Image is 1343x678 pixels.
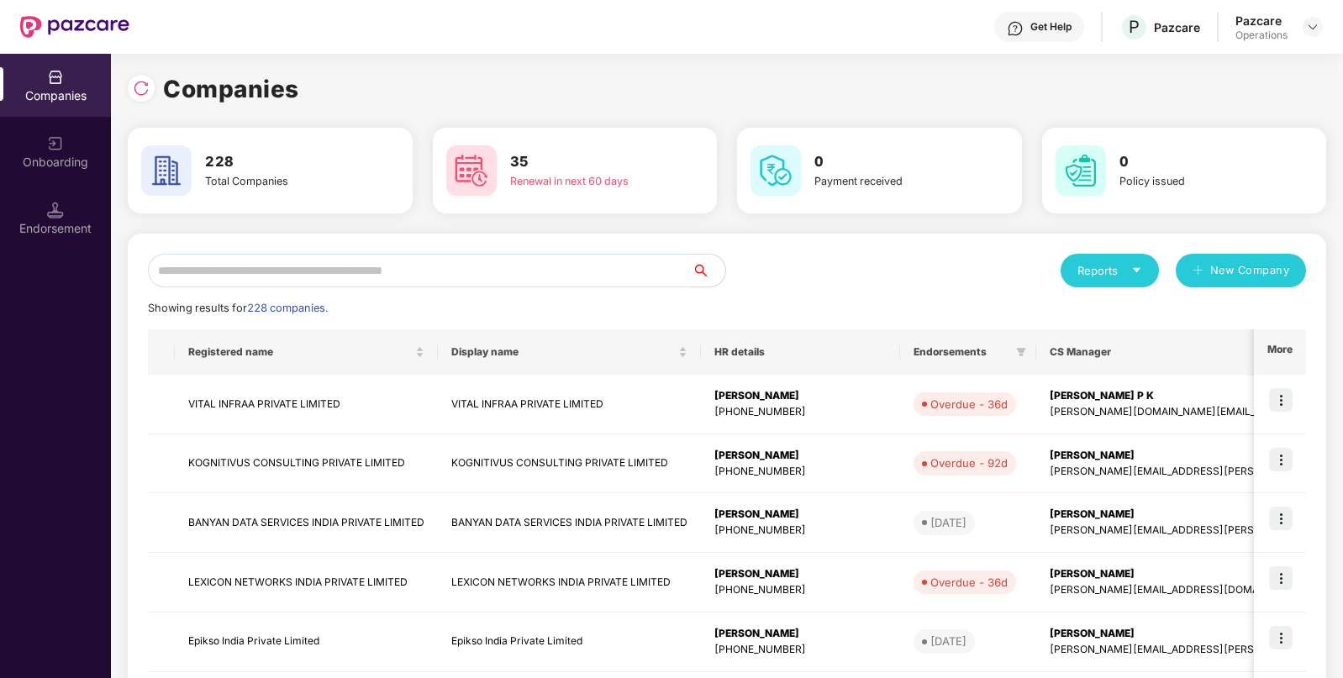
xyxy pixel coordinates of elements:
div: [DATE] [930,633,966,649]
div: [PERSON_NAME] [714,507,887,523]
th: HR details [701,329,900,375]
button: plusNew Company [1176,254,1306,287]
div: [PERSON_NAME] [714,388,887,404]
span: P [1129,17,1140,37]
h3: 0 [814,151,959,173]
th: Registered name [175,329,438,375]
td: VITAL INFRAA PRIVATE LIMITED [438,375,701,434]
td: KOGNITIVUS CONSULTING PRIVATE LIMITED [175,434,438,494]
span: caret-down [1131,265,1142,276]
div: Policy issued [1119,173,1264,190]
img: icon [1269,507,1293,530]
td: LEXICON NETWORKS INDIA PRIVATE LIMITED [175,553,438,612]
img: svg+xml;base64,PHN2ZyB4bWxucz0iaHR0cDovL3d3dy53My5vcmcvMjAwMC9zdmciIHdpZHRoPSI2MCIgaGVpZ2h0PSI2MC... [750,145,801,196]
div: [PERSON_NAME] [714,566,887,582]
td: Epikso India Private Limited [175,612,438,672]
td: KOGNITIVUS CONSULTING PRIVATE LIMITED [438,434,701,494]
img: svg+xml;base64,PHN2ZyBpZD0iRHJvcGRvd24tMzJ4MzIiIHhtbG5zPSJodHRwOi8vd3d3LnczLm9yZy8yMDAwL3N2ZyIgd2... [1306,20,1319,34]
span: Display name [451,345,675,359]
div: [PERSON_NAME] [714,448,887,464]
div: [PHONE_NUMBER] [714,642,887,658]
div: [PHONE_NUMBER] [714,582,887,598]
span: filter [1013,342,1030,362]
span: plus [1193,265,1203,278]
h3: 0 [1119,151,1264,173]
span: Endorsements [914,345,1009,359]
span: Registered name [188,345,412,359]
img: svg+xml;base64,PHN2ZyB3aWR0aD0iMjAiIGhlaWdodD0iMjAiIHZpZXdCb3g9IjAgMCAyMCAyMCIgZmlsbD0ibm9uZSIgeG... [47,135,64,152]
td: BANYAN DATA SERVICES INDIA PRIVATE LIMITED [438,493,701,553]
img: svg+xml;base64,PHN2ZyBpZD0iSGVscC0zMngzMiIgeG1sbnM9Imh0dHA6Ly93d3cudzMub3JnLzIwMDAvc3ZnIiB3aWR0aD... [1007,20,1024,37]
img: New Pazcare Logo [20,16,129,38]
img: icon [1269,388,1293,412]
div: Pazcare [1154,19,1200,35]
td: LEXICON NETWORKS INDIA PRIVATE LIMITED [438,553,701,612]
img: icon [1269,566,1293,590]
div: Reports [1077,262,1142,279]
img: icon [1269,448,1293,471]
img: svg+xml;base64,PHN2ZyB4bWxucz0iaHR0cDovL3d3dy53My5vcmcvMjAwMC9zdmciIHdpZHRoPSI2MCIgaGVpZ2h0PSI2MC... [1056,145,1106,196]
div: Pazcare [1235,13,1288,29]
h3: 35 [510,151,655,173]
div: Overdue - 36d [930,396,1008,413]
span: 228 companies. [247,302,328,314]
button: search [691,254,726,287]
div: [PHONE_NUMBER] [714,404,887,420]
div: Overdue - 92d [930,455,1008,471]
td: Epikso India Private Limited [438,612,701,672]
img: icon [1269,626,1293,649]
div: [PHONE_NUMBER] [714,523,887,539]
div: Operations [1235,29,1288,42]
th: Display name [438,329,701,375]
td: VITAL INFRAA PRIVATE LIMITED [175,375,438,434]
span: New Company [1210,262,1290,279]
div: Overdue - 36d [930,574,1008,591]
h3: 228 [205,151,350,173]
span: filter [1016,347,1026,357]
div: Renewal in next 60 days [510,173,655,190]
th: More [1254,329,1306,375]
img: svg+xml;base64,PHN2ZyBpZD0iQ29tcGFuaWVzIiB4bWxucz0iaHR0cDovL3d3dy53My5vcmcvMjAwMC9zdmciIHdpZHRoPS... [47,69,64,86]
div: [PERSON_NAME] [714,626,887,642]
h1: Companies [163,71,299,108]
img: svg+xml;base64,PHN2ZyB4bWxucz0iaHR0cDovL3d3dy53My5vcmcvMjAwMC9zdmciIHdpZHRoPSI2MCIgaGVpZ2h0PSI2MC... [446,145,497,196]
div: [PHONE_NUMBER] [714,464,887,480]
div: [DATE] [930,514,966,531]
img: svg+xml;base64,PHN2ZyB3aWR0aD0iMTQuNSIgaGVpZ2h0PSIxNC41IiB2aWV3Qm94PSIwIDAgMTYgMTYiIGZpbGw9Im5vbm... [47,202,64,218]
div: Payment received [814,173,959,190]
img: svg+xml;base64,PHN2ZyB4bWxucz0iaHR0cDovL3d3dy53My5vcmcvMjAwMC9zdmciIHdpZHRoPSI2MCIgaGVpZ2h0PSI2MC... [141,145,192,196]
td: BANYAN DATA SERVICES INDIA PRIVATE LIMITED [175,493,438,553]
div: Total Companies [205,173,350,190]
span: Showing results for [148,302,328,314]
img: svg+xml;base64,PHN2ZyBpZD0iUmVsb2FkLTMyeDMyIiB4bWxucz0iaHR0cDovL3d3dy53My5vcmcvMjAwMC9zdmciIHdpZH... [133,80,150,97]
span: search [691,264,725,277]
div: Get Help [1030,20,1072,34]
